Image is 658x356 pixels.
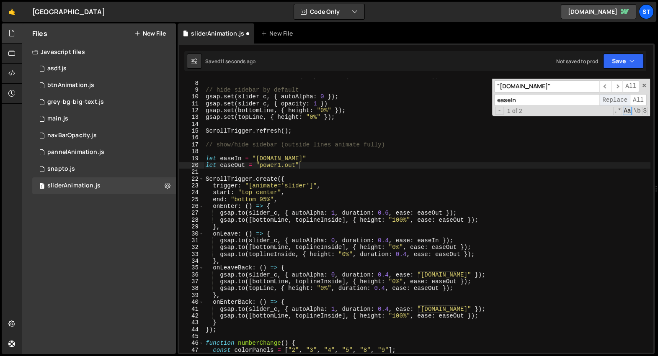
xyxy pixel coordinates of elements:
[179,223,204,230] div: 29
[179,189,204,196] div: 24
[47,149,104,156] div: pannelAnimation.js
[179,251,204,258] div: 33
[179,80,204,87] div: 8
[495,107,504,114] span: Toggle Replace mode
[179,306,204,312] div: 41
[32,7,105,17] div: [GEOGRAPHIC_DATA]
[47,165,75,173] div: snapto.js
[639,4,654,19] a: St
[179,155,204,162] div: 19
[179,114,204,120] div: 13
[179,100,204,107] div: 11
[32,60,176,77] div: 16620/45281.js
[179,182,204,189] div: 23
[32,94,176,110] div: 16620/45283.js
[179,203,204,210] div: 26
[179,319,204,326] div: 43
[179,217,204,223] div: 28
[47,132,97,139] div: navBarOpacity.js
[47,65,67,72] div: asdf.js
[179,107,204,114] div: 12
[32,144,176,161] div: 16620/45290.js
[2,2,22,22] a: 🤙
[47,98,104,106] div: grey-bg-big-text.js
[22,44,176,60] div: Javascript files
[179,93,204,100] div: 10
[561,4,636,19] a: [DOMAIN_NAME]
[47,182,101,190] div: sliderAnimation.js
[32,29,47,38] h2: Files
[179,264,204,271] div: 35
[179,196,204,203] div: 25
[179,237,204,244] div: 31
[179,326,204,333] div: 44
[179,285,204,292] div: 38
[179,299,204,305] div: 40
[191,29,244,38] div: sliderAnimation.js
[47,82,94,89] div: btnAnimation.js
[294,4,364,19] button: Code Only
[179,271,204,278] div: 36
[32,77,176,94] div: 16620/45387.js
[632,107,641,115] span: Whole Word Search
[611,80,623,92] span: ​
[603,54,644,69] button: Save
[32,110,176,127] div: 16620/45392.js
[556,58,598,65] div: Not saved to prod
[179,121,204,128] div: 14
[32,161,176,177] div: 16620/45274.js
[179,278,204,285] div: 37
[179,340,204,346] div: 46
[179,244,204,251] div: 32
[622,80,639,92] span: Alt-Enter
[205,58,255,65] div: Saved
[623,107,632,115] span: CaseSensitive Search
[494,94,599,106] input: Replace with
[642,107,648,115] span: Search In Selection
[179,258,204,264] div: 34
[179,162,204,169] div: 20
[32,177,176,194] div: 16620/45285.js
[494,80,599,92] input: Search for
[630,94,647,106] span: All
[179,347,204,353] div: 47
[261,29,296,38] div: New File
[179,134,204,141] div: 16
[179,176,204,182] div: 22
[179,87,204,93] div: 9
[179,333,204,340] div: 45
[179,141,204,148] div: 17
[179,312,204,319] div: 42
[39,183,44,190] span: 1
[613,107,622,115] span: RegExp Search
[504,108,526,114] span: 1 of 2
[179,210,204,216] div: 27
[179,292,204,299] div: 39
[599,80,611,92] span: ​
[179,231,204,237] div: 30
[599,94,630,106] span: Replace
[220,58,255,65] div: 11 seconds ago
[32,127,176,144] div: 16620/45296.js
[179,128,204,134] div: 15
[134,30,166,37] button: New File
[47,115,68,123] div: main.js
[179,148,204,155] div: 18
[179,169,204,175] div: 21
